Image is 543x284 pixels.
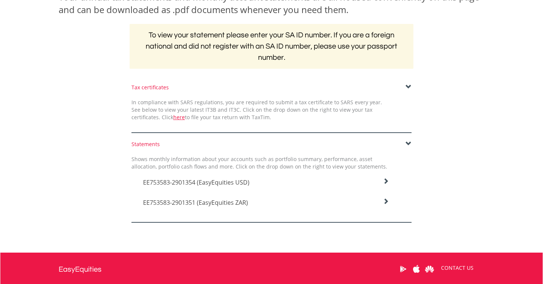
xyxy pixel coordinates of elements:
[173,114,185,121] a: here
[143,178,249,186] span: EE753583-2901354 (EasyEquities USD)
[131,141,412,148] div: Statements
[410,257,423,281] a: Apple
[436,257,479,278] a: CONTACT US
[131,99,382,121] span: In compliance with SARS regulations, you are required to submit a tax certificate to SARS every y...
[131,84,412,91] div: Tax certificates
[143,198,248,207] span: EE753583-2901351 (EasyEquities ZAR)
[126,155,393,170] div: Shows monthly information about your accounts such as portfolio summary, performance, asset alloc...
[130,24,413,69] h2: To view your statement please enter your SA ID number. If you are a foreign national and did not ...
[423,257,436,281] a: Huawei
[397,257,410,281] a: Google Play
[162,114,271,121] span: Click to file your tax return with TaxTim.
